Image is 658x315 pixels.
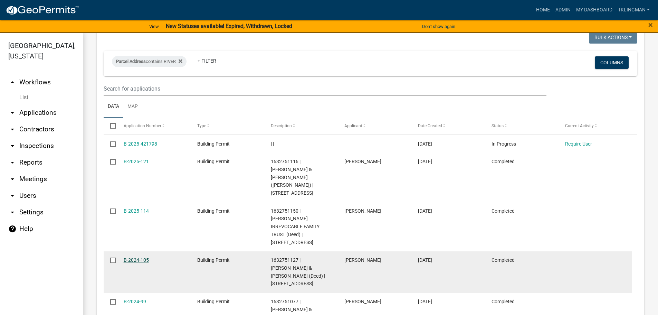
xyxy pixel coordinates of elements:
i: arrow_drop_down [8,158,17,167]
span: Description [271,123,292,128]
datatable-header-cell: Status [485,118,559,134]
span: Building Permit [197,208,230,214]
span: Status [492,123,504,128]
datatable-header-cell: Date Created [411,118,485,134]
span: 03/28/2025 [418,208,432,214]
datatable-header-cell: Applicant [338,118,411,134]
span: In Progress [492,141,516,147]
button: Don't show again [419,21,458,32]
span: 1632751127 | BROWN JEFF B & CAROL A (Deed) | 446 RIVER VIEW RD [271,257,325,286]
a: B-2024-99 [124,299,146,304]
button: Columns [595,56,629,69]
span: 1632751116 | LUEKEN JASON N & LISA E (Deed) | 422 RIVER VIEW RD [271,159,313,196]
span: 05/15/2025 [418,141,432,147]
a: B-2025-421798 [124,141,157,147]
span: 04/09/2025 [418,159,432,164]
span: Jeff Brown [344,257,381,263]
span: Jason N Lueken [344,159,381,164]
span: Building Permit [197,299,230,304]
a: B-2025-114 [124,208,149,214]
i: help [8,225,17,233]
i: arrow_drop_down [8,192,17,200]
span: Completed [492,299,515,304]
span: Completed [492,159,515,164]
span: Application Number [124,123,161,128]
a: B-2025-121 [124,159,149,164]
input: Search for applications [104,82,546,96]
span: 12/20/2024 [418,257,432,263]
button: Bulk Actions [589,31,637,44]
datatable-header-cell: Application Number [117,118,190,134]
span: Type [197,123,206,128]
span: Completed [492,208,515,214]
span: Kim Miller [344,299,381,304]
datatable-header-cell: Description [264,118,338,134]
i: arrow_drop_down [8,109,17,117]
a: My Dashboard [573,3,615,17]
span: Parcel Address [116,59,146,64]
span: 1632751150 | MCCULLICK IRREVOCABLE FAMILY TRUST (Deed) | 500 RIVER VIEW RD [271,208,320,245]
span: Date Created [418,123,442,128]
i: arrow_drop_down [8,175,17,183]
span: | | [271,141,274,147]
i: arrow_drop_down [8,208,17,216]
span: Completed [492,257,515,263]
span: 10/02/2024 [418,299,432,304]
a: tklingman [615,3,652,17]
a: Require User [565,141,592,147]
span: Building Permit [197,257,230,263]
div: contains RIVER [112,56,187,67]
a: Map [123,96,142,118]
span: Applicant [344,123,362,128]
button: Close [648,21,653,29]
span: Building Permit [197,141,230,147]
i: arrow_drop_up [8,78,17,86]
a: Admin [553,3,573,17]
strong: New Statuses available! Expired, Withdrawn, Locked [166,23,292,29]
span: Patti Ruff [344,208,381,214]
a: Home [533,3,553,17]
a: B-2024-105 [124,257,149,263]
i: arrow_drop_down [8,125,17,133]
span: Current Activity [565,123,594,128]
span: × [648,20,653,30]
i: arrow_drop_down [8,142,17,150]
span: Building Permit [197,159,230,164]
datatable-header-cell: Select [104,118,117,134]
datatable-header-cell: Type [190,118,264,134]
a: + Filter [192,55,222,67]
a: Data [104,96,123,118]
a: View [146,21,162,32]
datatable-header-cell: Current Activity [559,118,632,134]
